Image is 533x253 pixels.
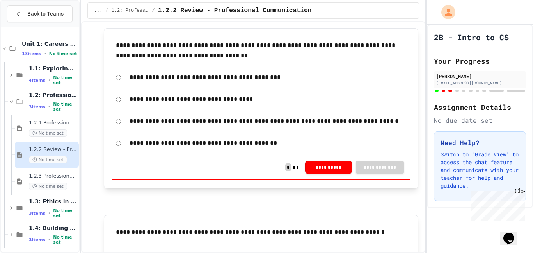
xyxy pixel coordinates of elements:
[22,51,41,56] span: 13 items
[53,102,77,112] span: No time set
[29,104,45,109] span: 3 items
[112,7,149,14] span: 1.2: Professional Communication
[48,77,50,83] span: •
[105,7,108,14] span: /
[433,3,457,21] div: My Account
[53,235,77,245] span: No time set
[29,78,45,83] span: 4 items
[29,146,77,153] span: 1.2.2 Review - Professional Communication
[48,210,50,216] span: •
[468,188,525,221] iframe: chat widget
[436,80,524,86] div: [EMAIL_ADDRESS][DOMAIN_NAME]
[44,50,46,57] span: •
[29,156,67,163] span: No time set
[94,7,103,14] span: ...
[29,65,77,72] span: 1.1: Exploring CS Careers
[434,116,526,125] div: No due date set
[29,198,77,205] span: 1.3: Ethics in Computing
[29,173,77,179] span: 1.2.3 Professional Communication Challenge
[29,224,77,231] span: 1.4: Building an Online Presence
[27,10,64,18] span: Back to Teams
[3,3,54,50] div: Chat with us now!Close
[434,56,526,66] h2: Your Progress
[29,92,77,99] span: 1.2: Professional Communication
[53,208,77,218] span: No time set
[48,237,50,243] span: •
[158,6,312,15] span: 1.2.2 Review - Professional Communication
[152,7,155,14] span: /
[49,51,77,56] span: No time set
[441,138,519,147] h3: Need Help?
[441,151,519,190] p: Switch to "Grade View" to access the chat feature and communicate with your teacher for help and ...
[48,104,50,110] span: •
[53,75,77,85] span: No time set
[29,237,45,242] span: 3 items
[29,120,77,126] span: 1.2.1 Professional Communication
[22,40,77,47] span: Unit 1: Careers & Professionalism
[500,222,525,245] iframe: chat widget
[29,129,67,137] span: No time set
[29,211,45,216] span: 3 items
[29,183,67,190] span: No time set
[436,73,524,80] div: [PERSON_NAME]
[434,32,509,43] h1: 2B - Intro to CS
[434,102,526,113] h2: Assignment Details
